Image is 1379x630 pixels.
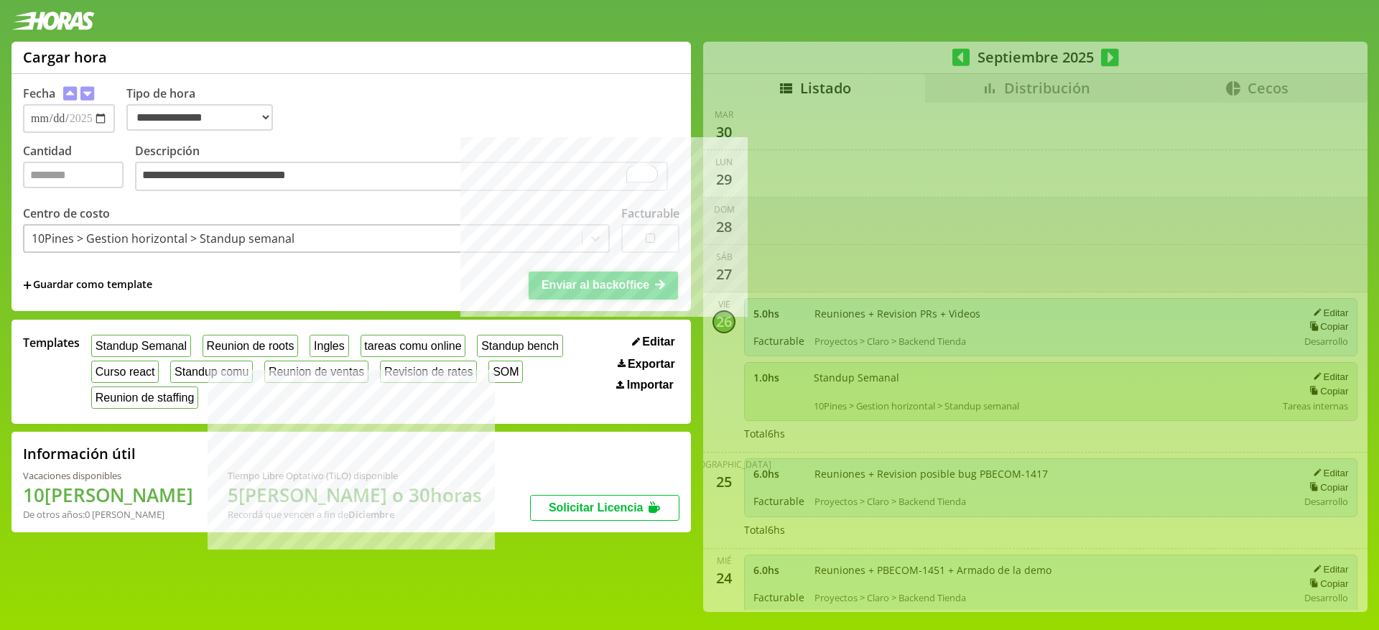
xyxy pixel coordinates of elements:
label: Descripción [135,143,679,195]
h1: Cargar hora [23,47,107,67]
button: Reunion de roots [203,335,298,357]
button: Curso react [91,361,159,383]
span: + [23,277,32,293]
span: Importar [627,379,674,392]
button: Enviar al backoffice [529,272,678,299]
span: Solicitar Licencia [549,501,644,514]
div: Vacaciones disponibles [23,469,193,482]
span: Templates [23,335,80,351]
label: Tipo de hora [126,85,284,133]
div: Recordá que vencen a fin de [228,508,482,521]
textarea: To enrich screen reader interactions, please activate Accessibility in Grammarly extension settings [135,162,668,192]
span: Editar [642,335,674,348]
button: Reunion de staffing [91,386,198,409]
h1: 10 [PERSON_NAME] [23,482,193,508]
input: Cantidad [23,162,124,188]
button: Ingles [310,335,348,357]
button: Editar [628,335,679,349]
button: Revision de rates [380,361,477,383]
div: De otros años: 0 [PERSON_NAME] [23,508,193,521]
div: Tiempo Libre Optativo (TiLO) disponible [228,469,482,482]
button: Reunion de ventas [264,361,368,383]
b: Diciembre [348,508,394,521]
img: logotipo [11,11,95,30]
select: Tipo de hora [126,104,273,131]
label: Cantidad [23,143,135,195]
button: Standup Semanal [91,335,191,357]
h2: Información útil [23,444,136,463]
span: Exportar [628,358,675,371]
label: Fecha [23,85,55,101]
button: Exportar [613,357,679,371]
h1: 5 [PERSON_NAME] o 30 horas [228,482,482,508]
label: Centro de costo [23,205,110,221]
button: Standup bench [477,335,562,357]
span: Enviar al backoffice [542,279,649,291]
span: +Guardar como template [23,277,152,293]
label: Facturable [621,205,679,221]
button: SOM [488,361,523,383]
button: tareas comu online [361,335,466,357]
button: Solicitar Licencia [530,495,679,521]
button: Standup comu [170,361,253,383]
div: 10Pines > Gestion horizontal > Standup semanal [32,231,294,246]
